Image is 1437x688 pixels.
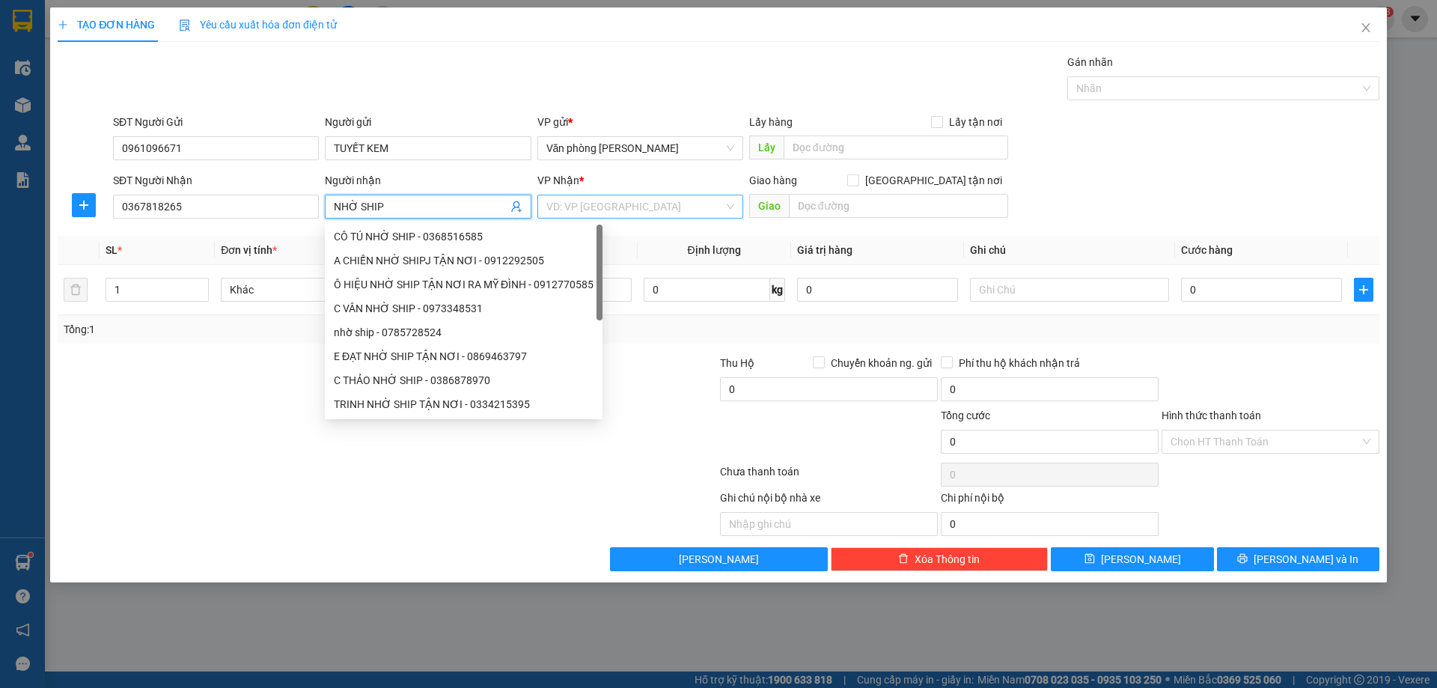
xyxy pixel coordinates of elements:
[915,551,980,567] span: Xóa Thông tin
[58,19,68,30] span: plus
[179,19,337,31] span: Yêu cầu xuất hóa đơn điện tử
[334,396,594,413] div: TRINH NHỜ SHIP TẬN NƠI - 0334215395
[325,172,531,189] div: Người nhận
[688,244,741,256] span: Định lượng
[192,290,208,301] span: Decrease Value
[1345,7,1387,49] button: Close
[179,19,191,31] img: icon
[1217,547,1379,571] button: printer[PERSON_NAME] và In
[334,228,594,245] div: CÔ TÚ NHỜ SHIP - 0368516585
[1101,551,1181,567] span: [PERSON_NAME]
[537,174,579,186] span: VP Nhận
[943,114,1008,130] span: Lấy tận nơi
[1051,547,1213,571] button: save[PERSON_NAME]
[64,321,555,338] div: Tổng: 1
[334,372,594,389] div: C THẢO NHỜ SHIP - 0386878970
[221,244,277,256] span: Đơn vị tính
[113,114,319,130] div: SĐT Người Gửi
[679,551,759,567] span: [PERSON_NAME]
[825,355,938,371] span: Chuyển khoản ng. gửi
[510,201,522,213] span: user-add
[325,225,602,249] div: CÔ TÚ NHỜ SHIP - 0368516585
[73,199,95,211] span: plus
[537,114,743,130] div: VP gửi
[1162,410,1261,421] label: Hình thức thanh toán
[970,278,1169,302] input: Ghi Chú
[1237,553,1248,565] span: printer
[749,194,789,218] span: Giao
[1355,284,1373,296] span: plus
[1084,553,1095,565] span: save
[325,273,602,296] div: Ô HIỆU NHỜ SHIP TẬN NƠI RA MỸ ĐÌNH - 0912770585
[749,116,793,128] span: Lấy hàng
[789,194,1008,218] input: Dọc đường
[546,137,734,159] span: Văn phòng Quỳnh Lưu
[1354,278,1373,302] button: plus
[941,490,1159,512] div: Chi phí nội bộ
[334,276,594,293] div: Ô HIỆU NHỜ SHIP TẬN NƠI RA MỸ ĐÌNH - 0912770585
[797,244,852,256] span: Giá trị hàng
[334,324,594,341] div: nhờ ship - 0785728524
[610,547,828,571] button: [PERSON_NAME]
[1360,22,1372,34] span: close
[720,490,938,512] div: Ghi chú nội bộ nhà xe
[1181,244,1233,256] span: Cước hàng
[230,278,411,301] span: Khác
[325,249,602,273] div: A CHIẾN NHỜ SHIPJ TẬN NƠI - 0912292505
[334,348,594,365] div: E ĐẠT NHỜ SHIP TẬN NƠI - 0869463797
[334,252,594,269] div: A CHIẾN NHỜ SHIPJ TẬN NƠI - 0912292505
[749,136,784,159] span: Lấy
[898,553,909,565] span: delete
[64,278,88,302] button: delete
[325,368,602,392] div: C THẢO NHỜ SHIP - 0386878970
[953,355,1086,371] span: Phí thu hộ khách nhận trả
[334,300,594,317] div: C VÂN NHỜ SHIP - 0973348531
[784,136,1008,159] input: Dọc đường
[325,114,531,130] div: Người gửi
[859,172,1008,189] span: [GEOGRAPHIC_DATA] tận nơi
[196,291,205,300] span: down
[941,410,990,421] span: Tổng cước
[113,172,319,189] div: SĐT Người Nhận
[325,344,602,368] div: E ĐẠT NHỜ SHIP TẬN NƠI - 0869463797
[106,244,118,256] span: SL
[749,174,797,186] span: Giao hàng
[325,296,602,320] div: C VÂN NHỜ SHIP - 0973348531
[1067,56,1113,68] label: Gán nhãn
[718,463,939,490] div: Chưa thanh toán
[325,392,602,416] div: TRINH NHỜ SHIP TẬN NƠI - 0334215395
[58,19,155,31] span: TẠO ĐƠN HÀNG
[325,320,602,344] div: nhờ ship - 0785728524
[72,193,96,217] button: plus
[831,547,1049,571] button: deleteXóa Thông tin
[797,278,958,302] input: 0
[770,278,785,302] span: kg
[192,278,208,290] span: Increase Value
[1254,551,1358,567] span: [PERSON_NAME] và In
[720,357,754,369] span: Thu Hộ
[720,512,938,536] input: Nhập ghi chú
[196,281,205,290] span: up
[964,236,1175,265] th: Ghi chú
